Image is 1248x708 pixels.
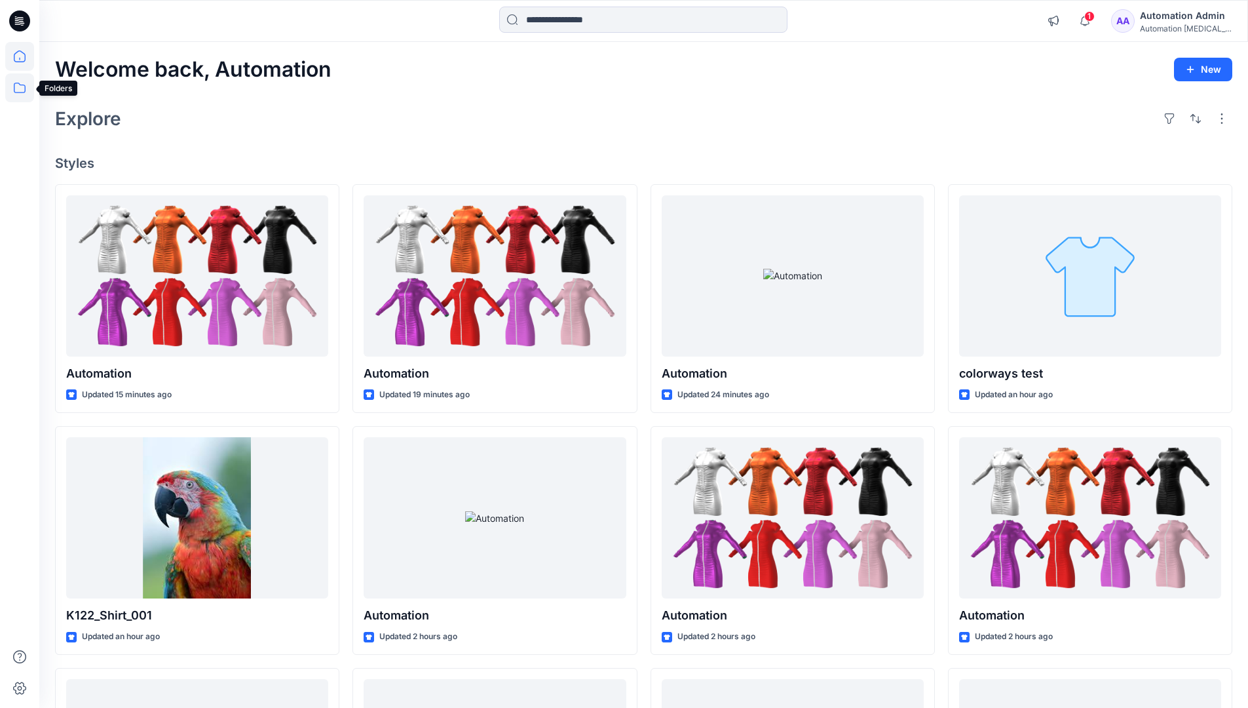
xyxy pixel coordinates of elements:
[1174,58,1232,81] button: New
[364,606,626,625] p: Automation
[82,630,160,644] p: Updated an hour ago
[959,195,1221,357] a: colorways test
[662,606,924,625] p: Automation
[975,630,1053,644] p: Updated 2 hours ago
[975,388,1053,402] p: Updated an hour ago
[959,606,1221,625] p: Automation
[662,195,924,357] a: Automation
[662,437,924,599] a: Automation
[364,364,626,383] p: Automation
[82,388,172,402] p: Updated 15 minutes ago
[1140,24,1232,33] div: Automation [MEDICAL_DATA]...
[1111,9,1135,33] div: AA
[379,630,457,644] p: Updated 2 hours ago
[379,388,470,402] p: Updated 19 minutes ago
[1084,11,1095,22] span: 1
[662,364,924,383] p: Automation
[55,58,331,82] h2: Welcome back, Automation
[364,437,626,599] a: Automation
[959,364,1221,383] p: colorways test
[364,195,626,357] a: Automation
[1140,8,1232,24] div: Automation Admin
[66,606,328,625] p: K122_Shirt_001
[677,630,755,644] p: Updated 2 hours ago
[55,155,1232,171] h4: Styles
[66,195,328,357] a: Automation
[959,437,1221,599] a: Automation
[677,388,769,402] p: Updated 24 minutes ago
[55,108,121,129] h2: Explore
[66,437,328,599] a: K122_Shirt_001
[66,364,328,383] p: Automation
